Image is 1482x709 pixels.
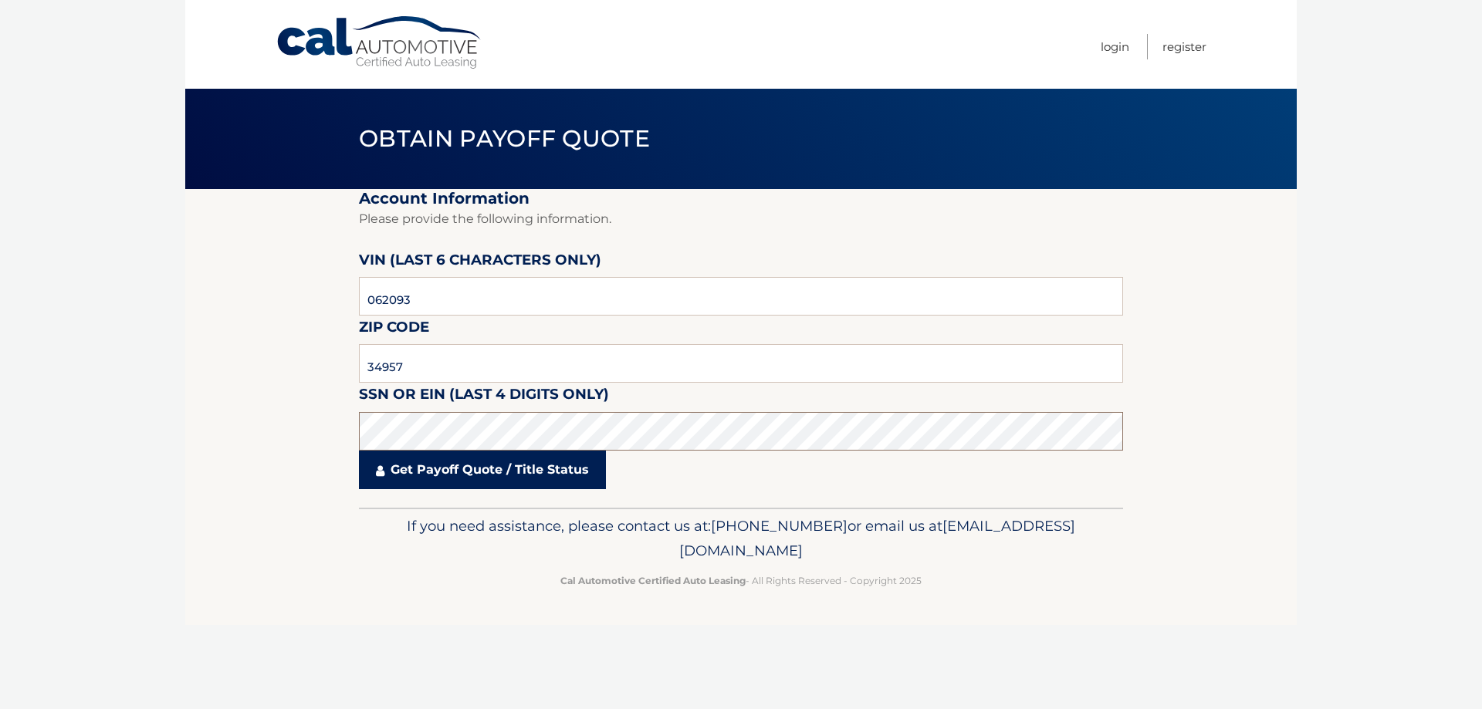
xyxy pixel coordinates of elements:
[560,575,746,586] strong: Cal Automotive Certified Auto Leasing
[1162,34,1206,59] a: Register
[369,572,1113,589] p: - All Rights Reserved - Copyright 2025
[359,383,609,411] label: SSN or EIN (last 4 digits only)
[1101,34,1129,59] a: Login
[711,517,848,535] span: [PHONE_NUMBER]
[369,514,1113,563] p: If you need assistance, please contact us at: or email us at
[359,189,1123,208] h2: Account Information
[359,316,429,344] label: Zip Code
[359,208,1123,230] p: Please provide the following information.
[359,248,601,277] label: VIN (last 6 characters only)
[276,15,484,70] a: Cal Automotive
[359,124,650,153] span: Obtain Payoff Quote
[359,451,606,489] a: Get Payoff Quote / Title Status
